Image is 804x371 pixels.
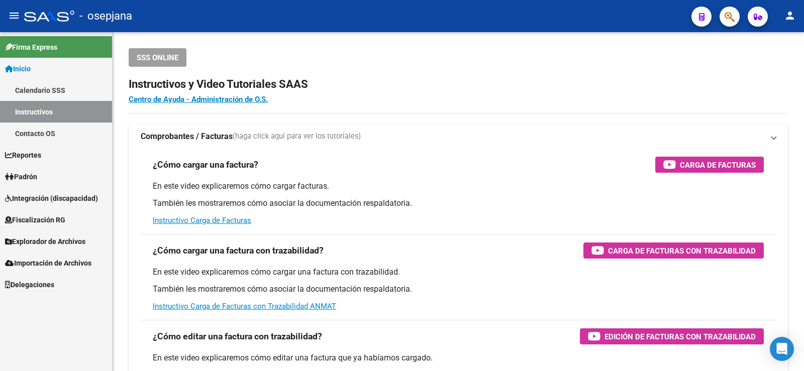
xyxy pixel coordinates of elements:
span: Fiscalización RG [5,214,65,225]
button: Carga de Facturas con Trazabilidad [583,242,764,259]
button: Carga de Facturas [655,157,764,173]
span: Integración (discapacidad) [5,193,98,204]
span: Edición de Facturas con Trazabilidad [605,330,756,343]
mat-expansion-panel-header: Comprobantes / Facturas(haga click aquí para ver los tutoriales) [129,125,788,149]
button: SSS ONLINE [129,48,186,67]
strong: Comprobantes / Facturas [141,131,233,142]
span: Padrón [5,171,37,182]
span: (haga click aquí para ver los tutoriales) [233,131,361,142]
a: Instructivo Carga de Facturas [153,216,251,225]
button: Edición de Facturas con Trazabilidad [580,328,764,344]
p: También les mostraremos cómo asociar la documentación respaldatoria. [153,198,764,209]
mat-icon: person [784,10,796,22]
mat-icon: menu [8,10,20,22]
span: Carga de Facturas con Trazabilidad [608,244,756,257]
span: Explorador de Archivos [5,236,85,247]
h3: ¿Cómo editar una factura con trazabilidad? [153,329,322,343]
p: En este video explicaremos cómo cargar facturas. [153,181,764,192]
p: También les mostraremos cómo asociar la documentación respaldatoria. [153,284,764,295]
span: Inicio [5,63,31,74]
h2: Instructivos y Video Tutoriales SAAS [129,75,788,94]
p: En este video explicaremos cómo cargar una factura con trazabilidad. [153,267,764,278]
span: Reportes [5,150,41,161]
span: - osepjana [79,5,132,27]
a: Centro de Ayuda - Administración de O.S. [129,95,268,104]
span: SSS ONLINE [137,53,178,62]
a: Instructivo Carga de Facturas con Trazabilidad ANMAT [153,302,336,311]
span: Delegaciones [5,279,54,290]
span: Importación de Archivos [5,258,91,269]
p: En este video explicaremos cómo editar una factura que ya habíamos cargado. [153,352,764,363]
h3: ¿Cómo cargar una factura con trazabilidad? [153,243,324,258]
div: Open Intercom Messenger [770,337,794,361]
span: Carga de Facturas [680,159,756,171]
h3: ¿Cómo cargar una factura? [153,158,258,172]
span: Firma Express [5,42,57,53]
